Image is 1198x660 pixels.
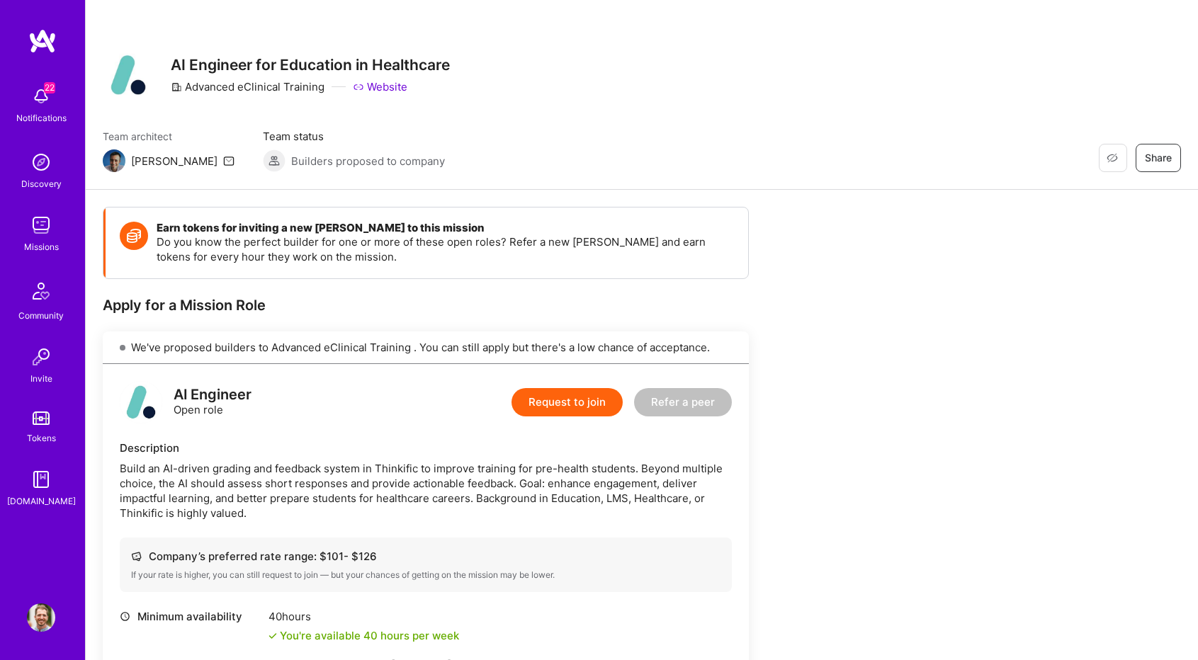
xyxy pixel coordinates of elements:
[131,154,217,169] div: [PERSON_NAME]
[27,465,55,494] img: guide book
[23,603,59,632] a: User Avatar
[33,411,50,425] img: tokens
[44,82,55,93] span: 22
[131,549,721,564] div: Company’s preferred rate range: $ 101 - $ 126
[171,81,182,93] i: icon CompanyGray
[21,176,62,191] div: Discovery
[512,388,623,416] button: Request to join
[269,609,459,624] div: 40 hours
[269,628,459,643] div: You're available 40 hours per week
[28,28,57,54] img: logo
[16,110,67,125] div: Notifications
[27,343,55,371] img: Invite
[1107,152,1118,164] i: icon EyeClosed
[131,569,721,581] div: If your rate is higher, you can still request to join — but your chances of getting on the missio...
[18,308,64,323] div: Community
[171,56,450,74] h3: AI Engineer for Education in Healthcare
[223,155,234,166] i: icon Mail
[1136,144,1181,172] button: Share
[120,440,732,455] div: Description
[103,149,125,172] img: Team Architect
[1145,151,1172,165] span: Share
[30,371,52,386] div: Invite
[7,494,76,508] div: [DOMAIN_NAME]
[27,211,55,239] img: teamwork
[157,234,734,264] p: Do you know the perfect builder for one or more of these open roles? Refer a new [PERSON_NAME] an...
[120,461,732,520] div: Build an AI-driven grading and feedback system in Thinkific to improve training for pre-health st...
[27,431,56,445] div: Tokens
[120,381,162,423] img: logo
[131,551,142,562] i: icon Cash
[27,148,55,176] img: discovery
[291,154,445,169] span: Builders proposed to company
[157,222,734,234] h4: Earn tokens for inviting a new [PERSON_NAME] to this mission
[103,50,154,101] img: Company Logo
[263,129,445,144] span: Team status
[103,129,234,144] span: Team architect
[120,611,130,622] i: icon Clock
[103,331,749,364] div: We've proposed builders to Advanced eClinical Training . You can still apply but there's a low ch...
[24,274,58,308] img: Community
[171,79,324,94] div: Advanced eClinical Training
[27,82,55,110] img: bell
[27,603,55,632] img: User Avatar
[174,387,252,417] div: Open role
[353,79,407,94] a: Website
[24,239,59,254] div: Missions
[174,387,252,402] div: AI Engineer
[269,632,277,640] i: icon Check
[263,149,286,172] img: Builders proposed to company
[120,609,261,624] div: Minimum availability
[120,222,148,250] img: Token icon
[634,388,732,416] button: Refer a peer
[103,296,749,314] div: Apply for a Mission Role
